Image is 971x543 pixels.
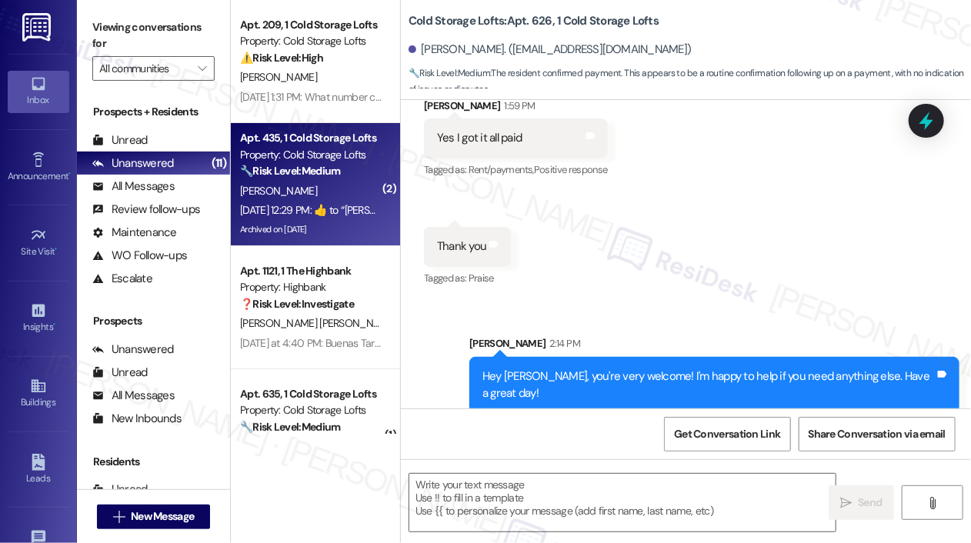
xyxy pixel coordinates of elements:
div: Prospects [77,313,230,329]
b: Cold Storage Lofts: Apt. 626, 1 Cold Storage Lofts [409,13,659,29]
div: Property: Highbank [240,279,382,295]
a: Site Visit • [8,222,69,264]
div: Apt. 209, 1 Cold Storage Lofts [240,17,382,33]
div: Apt. 435, 1 Cold Storage Lofts [240,130,382,146]
a: Leads [8,449,69,491]
div: 2:14 PM [546,335,580,351]
div: Unanswered [92,155,174,172]
div: Property: Cold Storage Lofts [240,147,382,163]
div: (11) [208,152,230,175]
a: Buildings [8,373,69,415]
span: • [68,168,71,179]
i:  [113,511,125,523]
div: Archived on [DATE] [239,220,384,239]
span: New Message [131,508,194,525]
div: Tagged as: [424,267,511,289]
strong: 🔧 Risk Level: Medium [240,420,340,434]
a: Insights • [8,298,69,339]
div: Unread [92,132,148,148]
div: 1:59 PM [501,98,536,114]
input: All communities [99,56,190,81]
i:  [926,497,938,509]
strong: 🔧 Risk Level: Medium [240,164,340,178]
div: Hey [PERSON_NAME], you're very welcome! I'm happy to help if you need anything else. Have a great... [482,368,935,401]
span: : The resident confirmed payment. This appears to be a routine confirmation following up on a pay... [409,65,971,98]
div: [PERSON_NAME] [469,335,959,357]
span: • [53,319,55,330]
div: All Messages [92,178,175,195]
button: Share Conversation via email [799,417,956,451]
label: Viewing conversations for [92,15,215,56]
div: Prospects + Residents [77,104,230,120]
span: • [55,244,58,255]
strong: 🔧 Risk Level: Medium [409,67,490,79]
button: Get Conversation Link [664,417,790,451]
div: WO Follow-ups [92,248,187,264]
img: ResiDesk Logo [22,13,54,42]
div: Property: Cold Storage Lofts [240,33,382,49]
div: Apt. 635, 1 Cold Storage Lofts [240,386,382,402]
i:  [198,62,206,75]
span: Get Conversation Link [674,426,780,442]
div: Residents [77,454,230,470]
span: [PERSON_NAME] [PERSON_NAME] [240,316,401,330]
div: Maintenance [92,225,177,241]
div: Review follow-ups [92,202,200,218]
button: New Message [97,505,211,529]
div: Unread [92,365,148,381]
span: Rent/payments , [469,163,534,176]
div: [PERSON_NAME]. ([EMAIL_ADDRESS][DOMAIN_NAME]) [409,42,692,58]
span: Send [858,495,882,511]
span: [PERSON_NAME] [240,70,317,84]
div: Thank you [437,238,486,255]
div: [PERSON_NAME] [424,98,608,119]
a: Inbox [8,71,69,112]
div: Unanswered [92,341,174,358]
div: Escalate [92,271,152,287]
div: Property: Cold Storage Lofts [240,402,382,418]
strong: ❓ Risk Level: Investigate [240,297,354,311]
span: Praise [469,271,494,285]
div: New Inbounds [92,411,182,427]
div: Yes I got it all paid [437,130,522,146]
strong: ⚠️ Risk Level: High [240,51,323,65]
span: Share Conversation via email [809,426,946,442]
button: Send [829,485,894,520]
div: All Messages [92,388,175,404]
span: Positive response [534,163,608,176]
div: [DATE] 1:31 PM: What number can I call to speak to someone in the office? [240,90,565,104]
div: Apt. 1121, 1 The Highbank [240,263,382,279]
i:  [840,497,852,509]
div: Unread [92,481,148,498]
div: Tagged as: [424,158,608,181]
span: [PERSON_NAME] [240,184,317,198]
